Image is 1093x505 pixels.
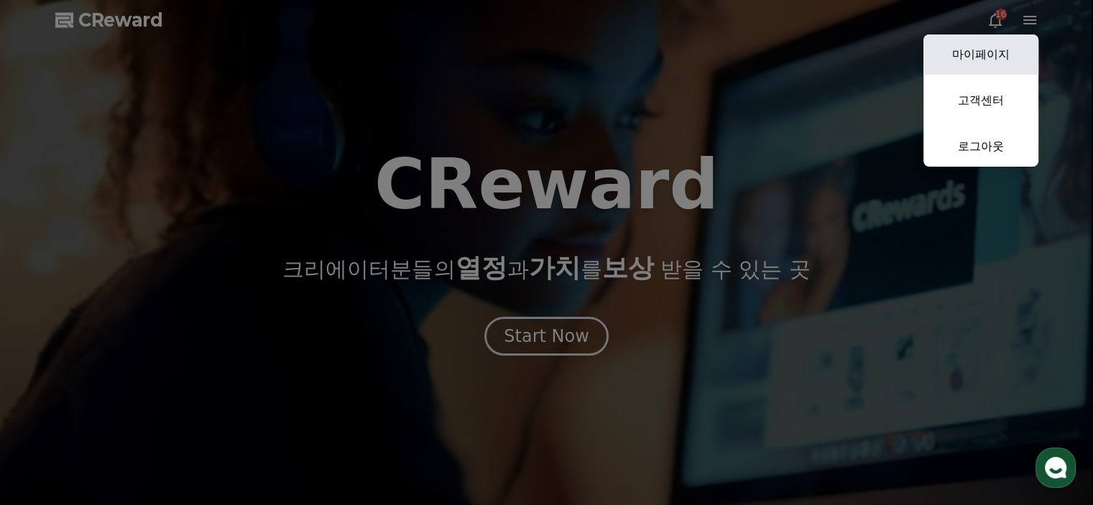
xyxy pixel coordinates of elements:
[95,386,185,422] a: 대화
[923,80,1038,121] a: 고객센터
[185,386,276,422] a: 설정
[923,34,1038,75] a: 마이페이지
[4,386,95,422] a: 홈
[132,408,149,420] span: 대화
[923,34,1038,167] button: 마이페이지 고객센터 로그아웃
[45,407,54,419] span: 홈
[923,126,1038,167] a: 로그아웃
[222,407,239,419] span: 설정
